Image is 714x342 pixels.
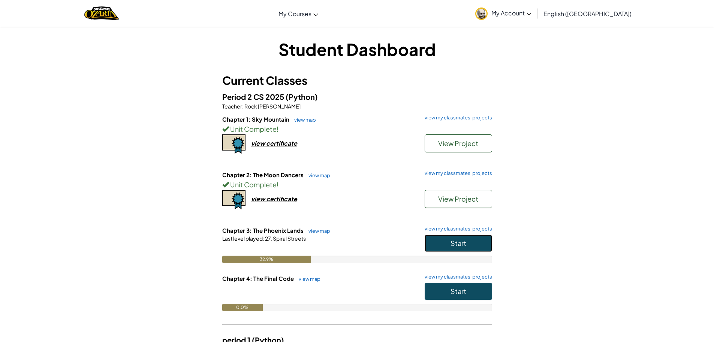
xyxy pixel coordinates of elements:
div: 32.9% [222,256,311,263]
a: view my classmates' projects [421,171,492,176]
a: Ozaria by CodeCombat logo [84,6,119,21]
span: View Project [438,139,478,148]
span: Start [451,239,466,247]
h1: Student Dashboard [222,38,492,61]
span: Start [451,287,466,295]
span: Last level played [222,235,263,242]
div: view certificate [251,139,297,147]
button: Start [425,283,492,300]
a: view map [290,117,316,123]
span: Spiral Streets [272,235,306,242]
span: Chapter 4: The Final Code [222,275,295,282]
span: Period 2 CS 2025 [222,92,286,101]
img: avatar [475,8,488,20]
div: view certificate [251,195,297,203]
span: Chapter 2: The Moon Dancers [222,171,305,178]
span: My Account [491,9,531,17]
img: certificate-icon.png [222,134,245,154]
button: View Project [425,134,492,152]
a: view map [305,228,330,234]
a: view my classmates' projects [421,274,492,279]
span: English ([GEOGRAPHIC_DATA]) [543,10,632,18]
button: View Project [425,190,492,208]
a: view map [305,172,330,178]
a: view certificate [222,195,297,203]
span: View Project [438,194,478,203]
span: 27. [264,235,272,242]
span: Chapter 3: The Phoenix Lands [222,227,305,234]
span: Teacher [222,103,242,110]
a: English ([GEOGRAPHIC_DATA]) [540,3,635,24]
span: : [263,235,264,242]
a: view map [295,276,320,282]
h3: Current Classes [222,72,492,89]
a: view my classmates' projects [421,115,492,120]
img: certificate-icon.png [222,190,245,209]
div: 0.0% [222,304,263,311]
span: Unit Complete [229,180,277,189]
span: Unit Complete [229,125,277,133]
img: Home [84,6,119,21]
a: My Account [472,2,535,25]
button: Start [425,235,492,252]
span: My Courses [278,10,311,18]
span: : [242,103,244,110]
span: (Python) [286,92,318,101]
span: ! [277,125,278,133]
a: My Courses [275,3,322,24]
a: view certificate [222,139,297,147]
span: Chapter 1: Sky Mountain [222,116,290,123]
span: ! [277,180,278,189]
a: view my classmates' projects [421,226,492,231]
span: Rock [PERSON_NAME] [244,103,301,110]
